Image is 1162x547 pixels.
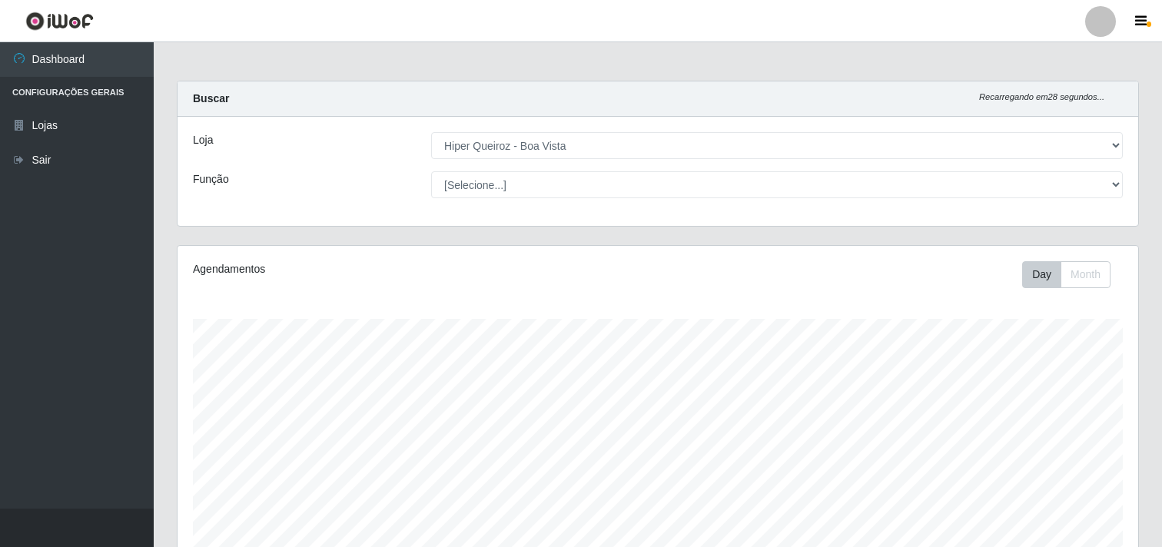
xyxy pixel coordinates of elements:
div: Toolbar with button groups [1022,261,1123,288]
div: Agendamentos [193,261,567,277]
img: CoreUI Logo [25,12,94,31]
button: Day [1022,261,1061,288]
strong: Buscar [193,92,229,104]
label: Loja [193,132,213,148]
label: Função [193,171,229,187]
i: Recarregando em 28 segundos... [979,92,1104,101]
div: First group [1022,261,1111,288]
button: Month [1061,261,1111,288]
